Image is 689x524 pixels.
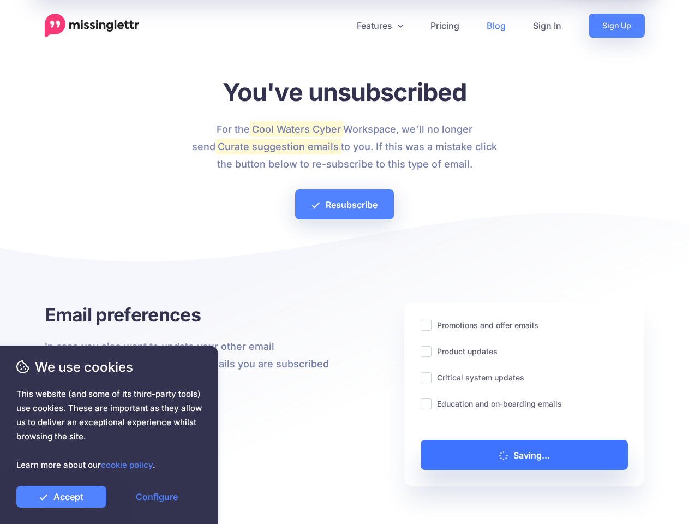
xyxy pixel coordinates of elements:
label: Promotions and offer emails [437,319,538,331]
a: Sign In [519,14,575,38]
h3: Email preferences [45,302,337,327]
a: Accept [16,486,106,508]
label: Critical system updates [437,371,524,384]
span: This website (and some of its third-party tools) use cookies. These are important as they allow u... [16,387,202,472]
mark: Curate suggestion emails [215,139,340,154]
a: Configure [112,486,202,508]
p: In case you also want to update your other email preferences, below are the other emails you are ... [45,338,337,390]
label: Product updates [437,345,498,358]
p: For the Workspace, we'll no longer send to you. If this was a mistake click the button below to r... [190,121,499,173]
label: Education and on-boarding emails [437,397,562,410]
a: Features [343,14,417,38]
h1: You've unsubscribed [190,77,499,107]
a: Blog [473,14,519,38]
a: Saving... [421,440,628,470]
a: Resubscribe [295,189,394,219]
mark: Cool Waters Cyber [250,121,343,136]
span: We use cookies [16,358,202,377]
a: Sign Up [589,14,645,38]
a: cookie policy [101,460,153,470]
a: Pricing [417,14,473,38]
